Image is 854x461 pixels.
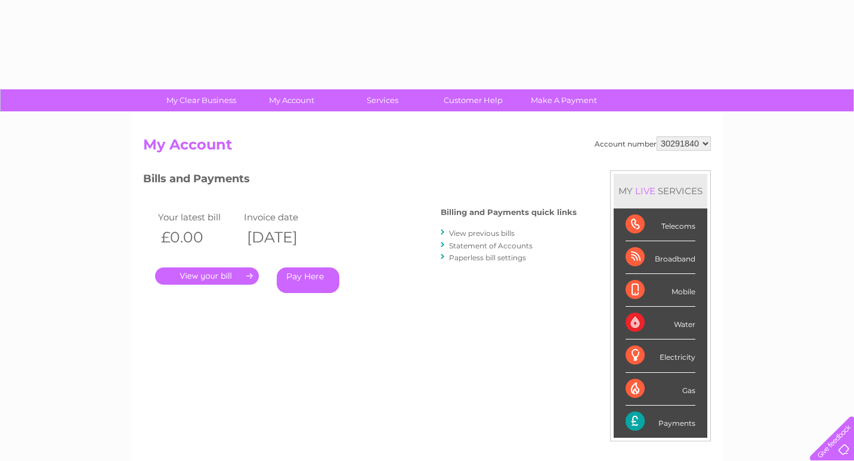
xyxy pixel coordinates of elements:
div: Payments [626,406,695,438]
a: My Clear Business [152,89,250,111]
div: Gas [626,373,695,406]
h2: My Account [143,136,711,159]
div: Broadband [626,241,695,274]
div: LIVE [633,185,658,197]
div: Telecoms [626,208,695,241]
a: Paperless bill settings [449,253,526,262]
a: Make A Payment [515,89,613,111]
a: Pay Here [277,267,339,293]
h3: Bills and Payments [143,170,577,191]
div: Water [626,307,695,339]
div: Account number [595,136,711,151]
th: £0.00 [155,225,241,250]
a: Customer Help [424,89,522,111]
div: Mobile [626,274,695,307]
td: Your latest bill [155,209,241,225]
a: Services [333,89,432,111]
a: Statement of Accounts [449,241,533,250]
h4: Billing and Payments quick links [441,208,577,217]
th: [DATE] [241,225,327,250]
div: MY SERVICES [614,174,707,208]
a: View previous bills [449,229,515,238]
td: Invoice date [241,209,327,225]
a: My Account [243,89,341,111]
div: Electricity [626,339,695,372]
a: . [155,267,259,285]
